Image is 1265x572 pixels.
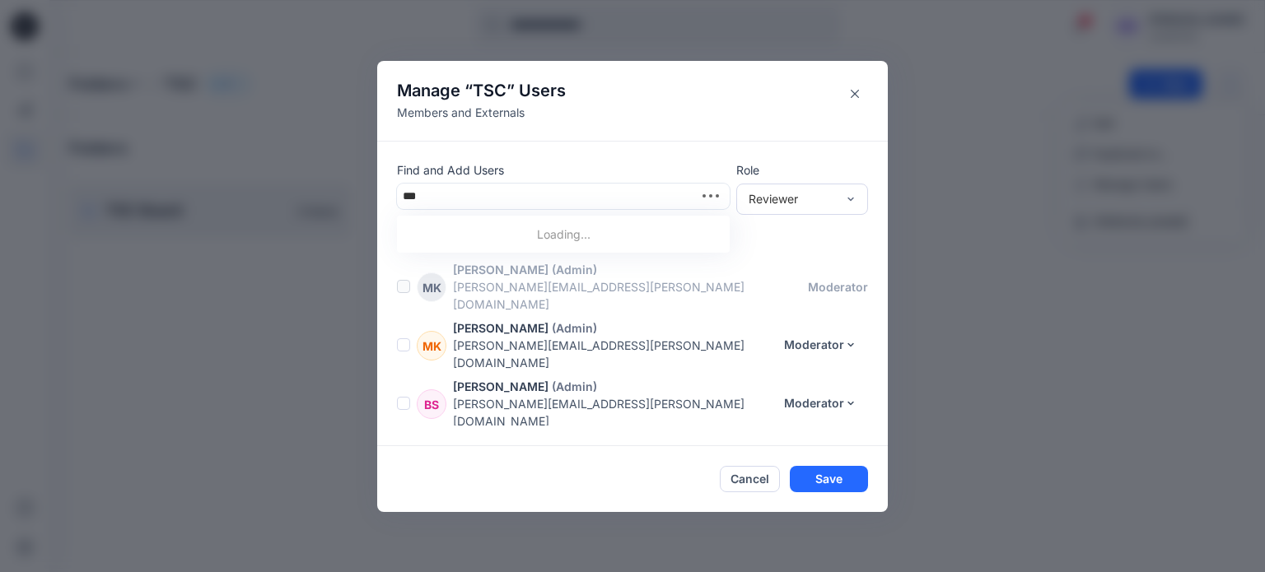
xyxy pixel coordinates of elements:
[453,261,548,278] p: [PERSON_NAME]
[473,81,506,100] span: TSC
[397,81,566,100] h4: Manage “ ” Users
[552,378,597,395] p: (Admin)
[720,466,780,492] button: Cancel
[417,272,446,302] div: MK
[453,395,773,430] p: [PERSON_NAME][EMAIL_ADDRESS][PERSON_NAME][DOMAIN_NAME]
[453,378,548,395] p: [PERSON_NAME]
[397,161,730,179] p: Find and Add Users
[417,331,446,360] div: MK
[453,278,808,313] p: [PERSON_NAME][EMAIL_ADDRESS][PERSON_NAME][DOMAIN_NAME]
[397,104,566,121] p: Members and Externals
[453,337,773,371] p: [PERSON_NAME][EMAIL_ADDRESS][PERSON_NAME][DOMAIN_NAME]
[417,389,446,419] div: BS
[736,161,868,179] p: Role
[773,332,868,358] button: Moderator
[773,390,868,416] button: Moderator
[552,319,597,337] p: (Admin)
[808,278,868,295] p: moderator
[552,261,597,278] p: (Admin)
[453,319,548,337] p: [PERSON_NAME]
[749,190,836,207] div: Reviewer
[842,81,868,107] button: Close
[397,219,730,249] div: Loading...
[790,466,868,492] button: Save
